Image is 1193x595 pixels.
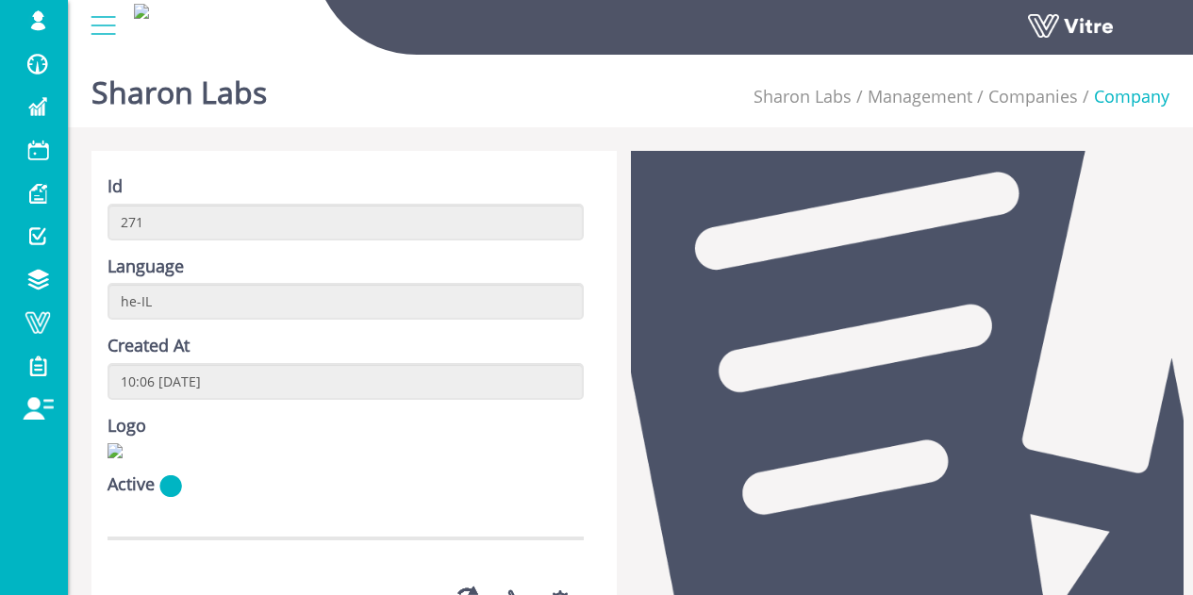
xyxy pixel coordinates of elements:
img: b4f2769e-43bf-4f1f-89b8-6dca26db4ed6.png [108,443,324,458]
label: Id [108,174,123,199]
label: Language [108,255,184,279]
label: Active [108,472,155,497]
li: Management [852,85,972,109]
h1: Sharon Labs [91,47,267,127]
a: Companies [988,85,1078,107]
label: Created At [108,334,190,358]
label: Logo [108,414,146,438]
li: Company [1078,85,1169,109]
img: b4f2769e-43bf-4f1f-89b8-6dca26db4ed6.png [134,4,149,19]
img: yes [159,474,182,498]
a: Sharon Labs [754,85,852,107]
